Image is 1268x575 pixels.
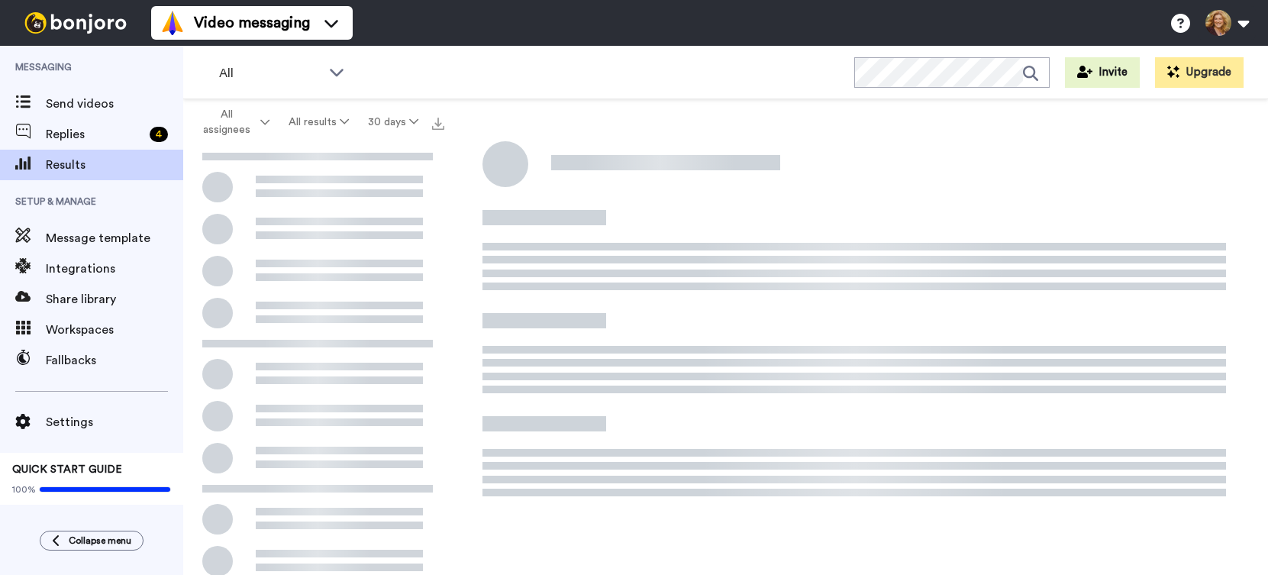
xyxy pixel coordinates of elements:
span: Workspaces [46,321,183,339]
button: Invite [1065,57,1140,88]
span: Integrations [46,260,183,278]
span: All assignees [195,107,257,137]
img: bj-logo-header-white.svg [18,12,133,34]
span: Message template [46,229,183,247]
img: export.svg [432,118,444,130]
span: Send videos [46,95,183,113]
button: 30 days [358,108,428,136]
span: Results [46,156,183,174]
button: Upgrade [1155,57,1244,88]
img: vm-color.svg [160,11,185,35]
button: Collapse menu [40,531,144,551]
button: All assignees [186,101,279,144]
span: Video messaging [194,12,310,34]
span: Replies [46,125,144,144]
span: Share library [46,290,183,308]
button: Export all results that match these filters now. [428,111,449,134]
span: Collapse menu [69,535,131,547]
span: Fallbacks [46,351,183,370]
button: All results [279,108,359,136]
span: QUICK START GUIDE [12,464,122,475]
span: 100% [12,483,36,496]
div: 4 [150,127,168,142]
span: All [219,64,321,82]
span: Settings [46,413,183,431]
